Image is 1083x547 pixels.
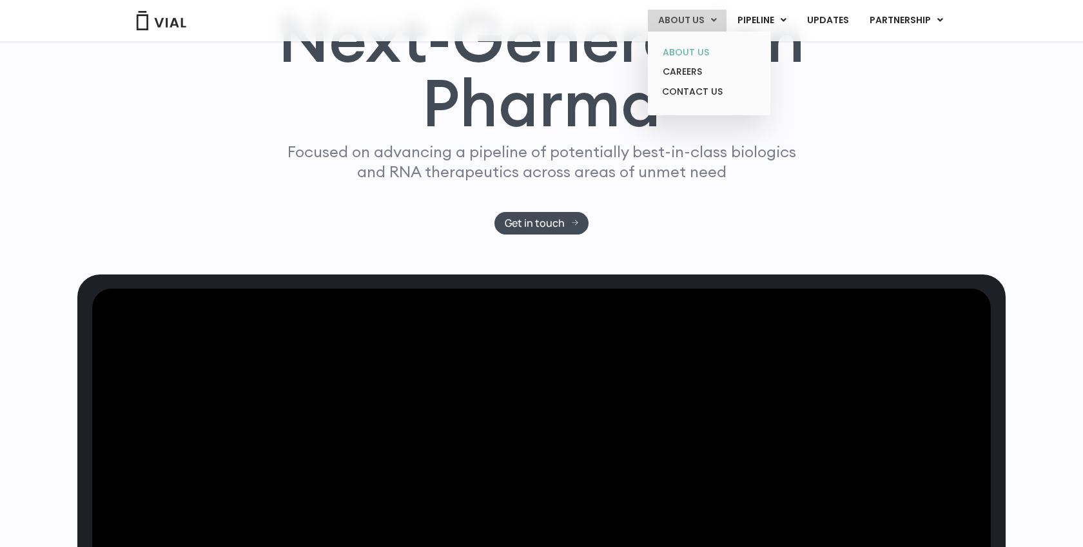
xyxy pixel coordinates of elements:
a: CONTACT US [652,82,765,102]
a: PIPELINEMenu Toggle [727,10,796,32]
a: ABOUT USMenu Toggle [648,10,727,32]
h1: Next-Generation Pharma [262,6,821,136]
a: UPDATES [797,10,859,32]
p: Focused on advancing a pipeline of potentially best-in-class biologics and RNA therapeutics acros... [282,142,801,182]
span: Get in touch [505,218,565,228]
img: Vial Logo [135,11,187,30]
a: CAREERS [652,62,765,82]
a: PARTNERSHIPMenu Toggle [859,10,953,32]
a: ABOUT US [652,43,765,62]
a: Get in touch [494,212,589,235]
